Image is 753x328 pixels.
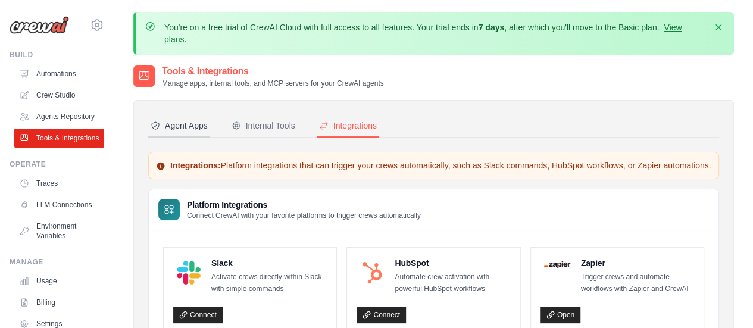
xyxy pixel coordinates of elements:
[14,86,104,105] a: Crew Studio
[478,23,504,32] strong: 7 days
[173,307,223,323] a: Connect
[10,257,104,267] div: Manage
[14,293,104,312] a: Billing
[357,307,406,323] a: Connect
[317,115,379,138] button: Integrations
[395,257,510,269] h4: HubSpot
[14,174,104,193] a: Traces
[151,120,208,132] div: Agent Apps
[211,271,327,295] p: Activate crews directly within Slack with simple commands
[581,257,694,269] h4: Zapier
[360,261,384,285] img: HubSpot Logo
[14,217,104,245] a: Environment Variables
[148,115,210,138] button: Agent Apps
[10,16,69,34] img: Logo
[540,307,580,323] a: Open
[229,115,298,138] button: Internal Tools
[581,271,694,295] p: Trigger crews and automate workflows with Zapier and CrewAI
[14,195,104,214] a: LLM Connections
[211,257,327,269] h4: Slack
[544,261,570,268] img: Zapier Logo
[14,271,104,290] a: Usage
[14,107,104,126] a: Agents Repository
[164,21,705,45] p: You're on a free trial of CrewAI Cloud with full access to all features. Your trial ends in , aft...
[177,261,201,285] img: Slack Logo
[162,64,384,79] h2: Tools & Integrations
[170,161,221,170] strong: Integrations:
[395,271,510,295] p: Automate crew activation with powerful HubSpot workflows
[187,199,421,211] h3: Platform Integrations
[187,211,421,220] p: Connect CrewAI with your favorite platforms to trigger crews automatically
[14,64,104,83] a: Automations
[10,50,104,60] div: Build
[319,120,377,132] div: Integrations
[14,129,104,148] a: Tools & Integrations
[232,120,295,132] div: Internal Tools
[156,160,711,171] p: Platform integrations that can trigger your crews automatically, such as Slack commands, HubSpot ...
[162,79,384,88] p: Manage apps, internal tools, and MCP servers for your CrewAI agents
[10,160,104,169] div: Operate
